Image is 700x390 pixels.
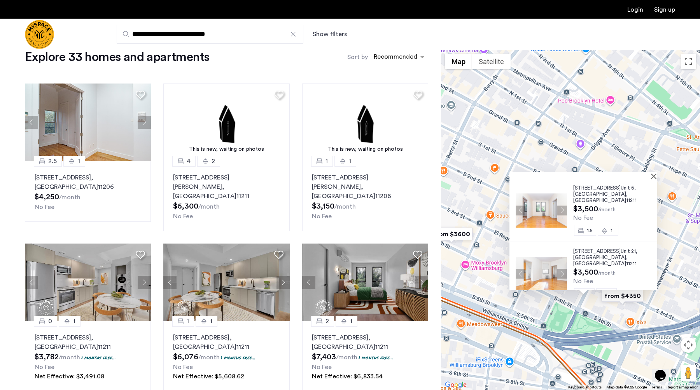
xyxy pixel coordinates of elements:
a: Registration [654,7,675,13]
button: Show street map [445,54,472,69]
p: [STREET_ADDRESS][PERSON_NAME] 11206 [312,173,418,201]
span: No Fee [35,364,54,370]
button: Toggle fullscreen view [681,54,696,69]
img: 1995_638575271569034674.jpeg [302,244,429,321]
img: 1990_638192017027173301.jpeg [25,84,151,161]
span: No Fee [573,215,593,221]
span: Unit 6, [621,185,636,190]
img: 2.gif [163,84,290,161]
button: Show satellite imagery [472,54,511,69]
sub: /month [59,194,80,200]
span: No Fee [173,213,193,219]
span: No Fee [312,213,332,219]
span: [GEOGRAPHIC_DATA] [573,255,626,260]
button: Drag Pegman onto the map to open Street View [681,365,696,381]
img: 2.gif [302,84,429,161]
a: 42[STREET_ADDRESS][PERSON_NAME], [GEOGRAPHIC_DATA]11211No Fee [163,161,289,231]
span: 4 [187,157,191,166]
a: Report a map error [667,385,698,390]
span: 11211 [626,261,637,266]
sub: /month [334,204,356,210]
a: 2.51[STREET_ADDRESS], [GEOGRAPHIC_DATA]11206No Fee [25,161,151,222]
span: $6,076 [173,353,198,361]
input: Apartment Search [117,25,303,44]
span: 1 [611,228,612,233]
a: This is new, waiting on photos [163,84,290,161]
sub: /month [59,354,80,360]
span: Net Effective: $5,608.62 [173,373,244,380]
a: Cazamio Logo [25,20,54,49]
sub: /month [198,204,220,210]
span: No Fee [573,278,593,284]
button: Next apartment [138,276,151,289]
button: Next apartment [557,269,567,279]
span: $3,500 [573,205,598,213]
img: Apartment photo [516,193,567,228]
span: 1 [349,157,351,166]
sub: /month [198,354,220,360]
h1: Explore 33 homes and apartments [25,49,209,65]
span: Net Effective: $6,833.54 [312,373,383,380]
div: from $4350 [598,287,646,305]
span: 1 [73,317,75,326]
span: 1 [78,157,80,166]
p: [STREET_ADDRESS] 11211 [173,333,280,352]
span: [STREET_ADDRESS] [573,249,621,254]
span: 2.5 [48,157,57,166]
span: No Fee [35,204,54,210]
a: Login [627,7,643,13]
ng-select: sort-apartment [370,50,428,64]
sub: /month [598,207,616,212]
img: 1995_638575268748822459.jpeg [25,244,151,321]
p: [STREET_ADDRESS] 11206 [35,173,141,192]
button: Next apartment [276,276,290,289]
span: 0 [48,317,52,326]
button: Previous apartment [302,276,315,289]
span: 2 [325,317,329,326]
span: 1.5 [587,228,593,233]
span: $4,250 [35,193,59,201]
span: 11211 [626,198,637,203]
span: $6,300 [173,202,198,210]
span: $7,403 [312,353,336,361]
a: Terms [652,385,662,390]
p: [STREET_ADDRESS] 11211 [312,333,418,352]
span: 1 [350,317,352,326]
span: No Fee [173,364,193,370]
span: $3,500 [573,268,598,276]
img: 1995_638575268748774069.jpeg [163,244,290,321]
div: This is new, waiting on photos [167,145,286,153]
span: $3,150 [312,202,334,210]
button: Previous apartment [25,116,38,129]
button: Next apartment [557,205,567,215]
button: Show or hide filters [313,30,347,39]
button: Previous apartment [516,205,525,215]
button: Previous apartment [516,269,525,279]
div: from $3600 [428,225,476,243]
p: 1 months free... [359,354,393,361]
button: Close [653,173,658,179]
div: Recommended [373,52,417,63]
label: Sort by [347,52,368,62]
span: 1 [210,317,212,326]
span: 1 [325,157,328,166]
iframe: chat widget [652,359,677,382]
span: 2 [212,157,215,166]
span: 1 [187,317,189,326]
button: Previous apartment [25,276,38,289]
button: Next apartment [415,276,428,289]
span: No Fee [312,364,332,370]
span: [GEOGRAPHIC_DATA] [573,192,626,197]
span: Net Effective: $3,491.08 [35,373,104,380]
p: [STREET_ADDRESS][PERSON_NAME] 11211 [173,173,280,201]
p: [STREET_ADDRESS] 11211 [35,333,141,352]
img: logo [25,20,54,49]
sub: /month [336,354,357,360]
button: Previous apartment [163,276,177,289]
span: Map data ©2025 Google [606,385,647,389]
button: Keyboard shortcuts [568,385,602,390]
span: Unit 21, [621,249,637,254]
button: Map camera controls [681,337,696,353]
p: 1 months free... [81,354,116,361]
a: Open this area in Google Maps (opens a new window) [443,380,469,390]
